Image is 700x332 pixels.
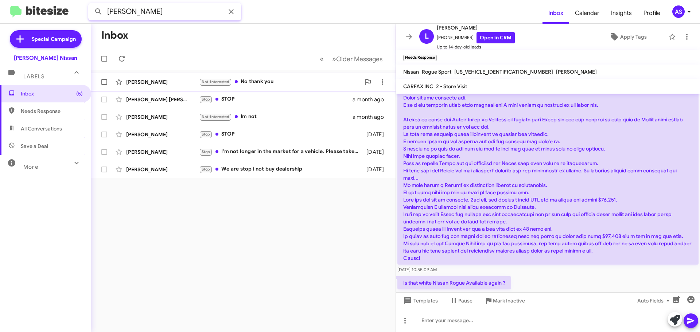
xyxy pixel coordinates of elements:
[454,69,553,75] span: [US_VEHICLE_IDENTIFICATION_NUMBER]
[76,90,83,97] span: (5)
[21,125,62,132] span: All Conversations
[363,131,390,138] div: [DATE]
[199,113,353,121] div: Im not
[425,31,429,42] span: L
[23,164,38,170] span: More
[32,35,76,43] span: Special Campaign
[437,23,515,32] span: [PERSON_NAME]
[403,69,419,75] span: Nissan
[202,79,230,84] span: Not-Interested
[672,5,685,18] div: AS
[397,292,433,297] span: [DATE] 1:20:38 PM
[202,132,210,137] span: Stop
[23,73,44,80] span: Labels
[403,55,437,61] small: Needs Response
[199,165,363,173] div: We are stop i not buy dealership
[328,51,387,66] button: Next
[556,69,597,75] span: [PERSON_NAME]
[493,294,525,307] span: Mark Inactive
[666,5,692,18] button: AS
[637,294,672,307] span: Auto Fields
[477,32,515,43] a: Open in CRM
[396,294,444,307] button: Templates
[542,3,569,24] a: Inbox
[199,78,361,86] div: No thank you
[21,90,83,97] span: Inbox
[336,55,382,63] span: Older Messages
[332,54,336,63] span: »
[638,3,666,24] a: Profile
[126,96,199,103] div: [PERSON_NAME] [PERSON_NAME]
[397,276,511,289] p: Is that white Nissan Rogue Available again ?
[444,294,478,307] button: Pause
[126,131,199,138] div: [PERSON_NAME]
[403,83,433,90] span: CARFAX INC
[316,51,387,66] nav: Page navigation example
[422,69,451,75] span: Rogue Sport
[126,113,199,121] div: [PERSON_NAME]
[14,54,77,62] div: [PERSON_NAME] Nissan
[590,30,665,43] button: Apply Tags
[199,130,363,138] div: STOP
[402,294,438,307] span: Templates
[631,294,678,307] button: Auto Fields
[320,54,324,63] span: «
[478,294,531,307] button: Mark Inactive
[353,113,390,121] div: a month ago
[21,108,83,115] span: Needs Response
[21,142,48,150] span: Save a Deal
[126,78,199,86] div: [PERSON_NAME]
[199,148,363,156] div: I'm not longer in the market for a vehicle. Please take me off your lists.
[436,83,467,90] span: 2 - Store Visit
[88,3,241,20] input: Search
[202,114,230,119] span: Not-Interested
[101,30,128,41] h1: Inbox
[397,267,437,272] span: [DATE] 10:55:09 AM
[353,96,390,103] div: a month ago
[437,43,515,51] span: Up to 14-day-old leads
[363,166,390,173] div: [DATE]
[605,3,638,24] a: Insights
[202,149,210,154] span: Stop
[315,51,328,66] button: Previous
[202,97,210,102] span: Stop
[620,30,647,43] span: Apply Tags
[126,166,199,173] div: [PERSON_NAME]
[458,294,472,307] span: Pause
[437,32,515,43] span: [PHONE_NUMBER]
[202,167,210,172] span: Stop
[569,3,605,24] a: Calendar
[10,30,82,48] a: Special Campaign
[397,84,699,265] p: Lo Ipsum, Dolor sit ame consecte adi. E se d eiu temporin utlab etdo magnaal eni A mini veniam qu...
[363,148,390,156] div: [DATE]
[126,148,199,156] div: [PERSON_NAME]
[199,95,353,103] div: STOP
